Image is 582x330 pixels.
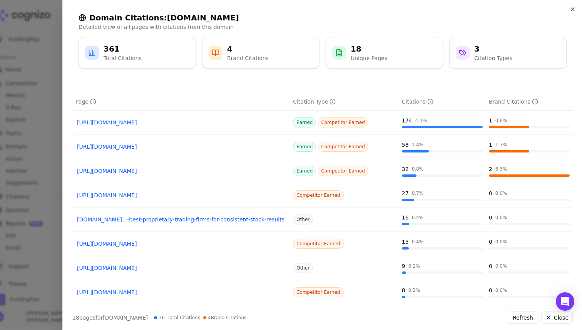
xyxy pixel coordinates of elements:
[72,93,290,111] th: page
[495,117,507,124] div: 0.6 %
[351,44,387,54] div: 18
[293,287,344,297] span: Competitor Earned
[412,166,424,172] div: 0.8 %
[293,166,316,176] span: Earned
[489,141,492,149] div: 1
[293,190,344,200] span: Competitor Earned
[402,189,409,197] div: 27
[495,214,507,221] div: 0.0 %
[489,262,492,270] div: 0
[399,93,486,111] th: totalCitationCount
[489,214,492,221] div: 0
[402,98,433,106] div: Citations
[415,117,427,124] div: 4.3 %
[474,54,512,62] div: Citation Types
[293,98,336,106] div: Citation Type
[489,286,492,294] div: 0
[77,216,285,223] a: [DOMAIN_NAME]...-best-proprietary-trading-firms-for-consistent-stock-results
[77,119,285,126] a: [URL][DOMAIN_NAME]
[75,98,96,106] div: Page
[402,165,409,173] div: 32
[351,54,387,62] div: Unique Pages
[293,117,316,127] span: Earned
[77,264,285,272] a: [URL][DOMAIN_NAME]
[293,239,344,249] span: Competitor Earned
[486,93,573,111] th: brandCitationCount
[489,117,492,124] div: 1
[412,214,424,221] div: 0.4 %
[412,190,424,196] div: 0.7 %
[154,315,200,321] span: 361 Total Citations
[495,166,507,172] div: 6.3 %
[72,314,148,322] p: page s for
[489,238,492,246] div: 0
[495,239,507,245] div: 0.0 %
[408,287,420,293] div: 0.2 %
[508,312,538,324] button: Refresh
[402,141,409,149] div: 58
[412,239,424,245] div: 0.4 %
[489,165,492,173] div: 2
[495,263,507,269] div: 0.0 %
[318,142,368,152] span: Competitor Earned
[474,44,512,54] div: 3
[293,142,316,152] span: Earned
[227,54,269,62] div: Brand Citations
[77,191,285,199] a: [URL][DOMAIN_NAME]
[290,93,399,111] th: citationTypes
[495,142,507,148] div: 1.7 %
[104,44,142,54] div: 361
[293,214,313,224] span: Other
[72,315,79,321] span: 18
[489,189,492,197] div: 0
[402,286,405,294] div: 8
[412,142,424,148] div: 1.4 %
[227,44,269,54] div: 4
[402,262,405,270] div: 9
[318,117,368,127] span: Competitor Earned
[402,238,409,246] div: 15
[77,288,285,296] a: [URL][DOMAIN_NAME]
[402,214,409,221] div: 16
[318,166,368,176] span: Competitor Earned
[495,287,507,293] div: 0.0 %
[79,23,567,31] p: Detailed view of all pages with citations from this domain
[408,263,420,269] div: 0.2 %
[489,98,538,106] div: Brand Citations
[77,167,285,175] a: [URL][DOMAIN_NAME]
[77,240,285,248] a: [URL][DOMAIN_NAME]
[402,117,412,124] div: 174
[104,54,142,62] div: Total Citations
[79,12,567,23] h2: Domain Citations: [DOMAIN_NAME]
[495,190,507,196] div: 0.0 %
[77,143,285,151] a: [URL][DOMAIN_NAME]
[541,312,573,324] button: Close
[103,315,148,321] span: [DOMAIN_NAME]
[203,315,246,321] span: 4 Brand Citations
[293,263,313,273] span: Other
